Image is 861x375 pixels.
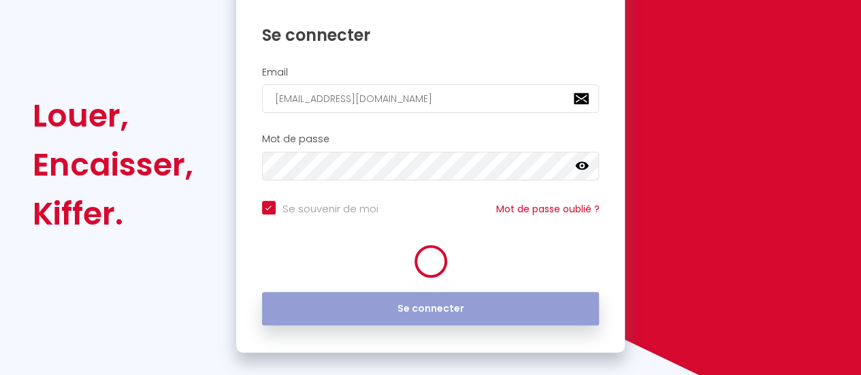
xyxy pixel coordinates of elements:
div: Louer, [33,91,193,140]
h1: Se connecter [262,25,600,46]
h2: Mot de passe [262,133,600,145]
input: Ton Email [262,84,600,113]
div: Encaisser, [33,140,193,189]
h2: Email [262,67,600,78]
button: Ouvrir le widget de chat LiveChat [11,5,52,46]
div: Kiffer. [33,189,193,238]
a: Mot de passe oublié ? [496,202,599,216]
button: Se connecter [262,292,600,326]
